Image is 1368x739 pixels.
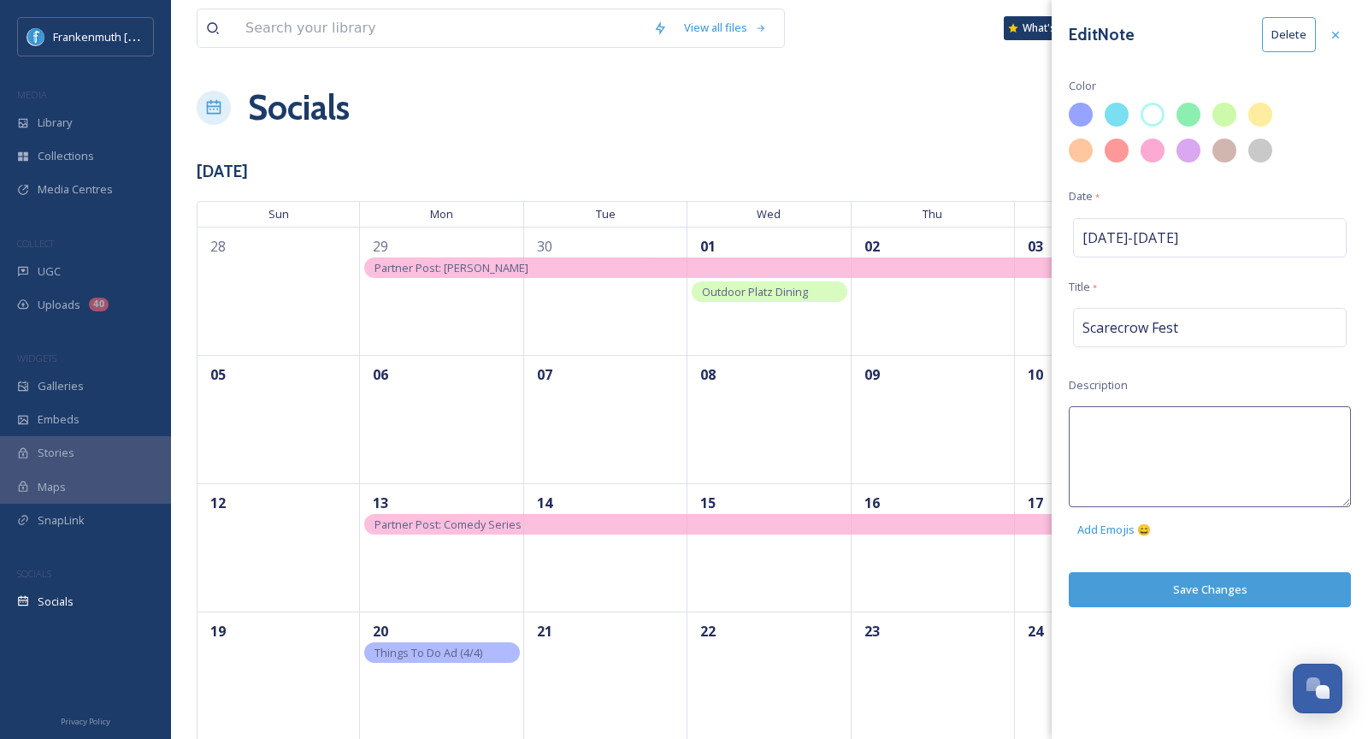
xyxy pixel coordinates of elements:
[206,234,230,258] span: 28
[197,159,248,184] h3: [DATE]
[1141,139,1165,163] div: #FCAAD3
[533,234,557,258] span: 30
[38,115,72,131] span: Library
[38,378,84,394] span: Galleries
[852,201,1015,227] span: Thu
[1069,188,1100,204] span: Date
[374,517,522,532] span: Partner Post: Comedy Series
[61,710,110,730] a: Privacy Policy
[1212,103,1236,127] div: #CCFAAA
[360,201,523,227] span: Mon
[1248,139,1272,163] div: #C9C9C9
[38,445,74,461] span: Stories
[61,716,110,727] span: Privacy Policy
[687,201,851,227] span: Wed
[374,645,482,660] span: Things To Do Ad (4/4)
[369,491,392,515] span: 13
[1293,664,1342,713] button: Open Chat
[533,363,557,387] span: 07
[860,619,884,643] span: 23
[27,28,44,45] img: Social%20Media%20PFP%202025.jpg
[369,619,392,643] span: 20
[696,619,720,643] span: 22
[1004,16,1089,40] a: What's New
[1069,139,1093,163] div: #FFC6A0
[248,82,350,133] a: Socials
[1141,103,1165,127] div: #B2F7EF
[369,234,392,258] span: 29
[1082,228,1178,248] span: [DATE] - [DATE]
[38,181,113,198] span: Media Centres
[696,234,720,258] span: 01
[38,263,61,280] span: UGC
[206,491,230,515] span: 12
[89,298,109,311] div: 40
[675,11,775,44] a: View all files
[1015,201,1178,227] span: Fri
[1069,377,1128,393] span: Description
[1023,234,1047,258] span: 03
[17,88,47,101] span: MEDIA
[1069,572,1351,607] button: Save Changes
[1262,17,1316,52] button: Delete
[1069,279,1097,295] span: Title
[38,148,94,164] span: Collections
[1082,317,1178,338] span: Scarecrow Fest
[1077,522,1151,538] span: Add Emojis 😄
[860,234,884,258] span: 02
[1176,103,1200,127] div: #8DEEB2
[206,619,230,643] span: 19
[374,260,528,275] span: Partner Post: [PERSON_NAME]
[38,411,80,428] span: Embeds
[1069,78,1096,94] span: Color
[1023,363,1047,387] span: 10
[197,201,360,227] span: Sun
[1176,139,1200,163] div: #D9A8F0
[17,352,56,364] span: WIDGETS
[1023,491,1047,515] span: 17
[17,237,54,250] span: COLLECT
[17,567,51,580] span: SOCIALS
[1105,103,1129,127] div: #7BDFF2
[38,297,80,313] span: Uploads
[533,619,557,643] span: 21
[1212,139,1236,163] div: #D1B6B0
[1248,103,1272,127] div: #FFEC9F
[38,479,66,495] span: Maps
[237,9,645,47] input: Search your library
[860,491,884,515] span: 16
[38,594,74,610] span: Socials
[38,512,85,529] span: SnapLink
[1069,22,1135,47] h3: Edit Note
[206,363,230,387] span: 05
[53,28,182,44] span: Frankenmuth [US_STATE]
[524,201,687,227] span: Tue
[696,363,720,387] span: 08
[1105,139,1129,163] div: #FF9898
[696,491,720,515] span: 15
[860,363,884,387] span: 09
[369,363,392,387] span: 06
[1069,103,1093,127] div: #96A4FF
[702,284,808,299] span: Outdoor Platz Dining
[1023,619,1047,643] span: 24
[533,491,557,515] span: 14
